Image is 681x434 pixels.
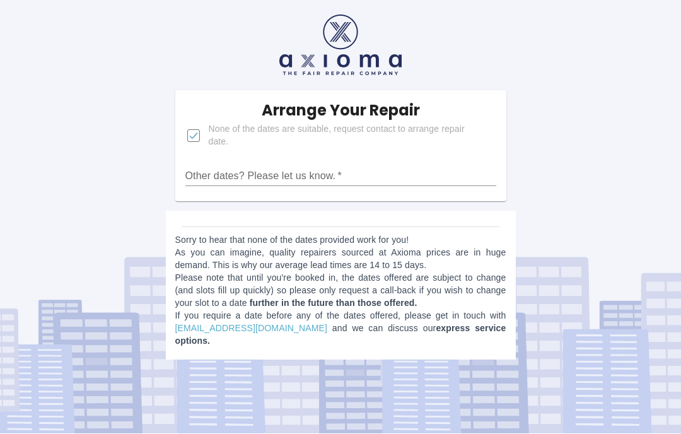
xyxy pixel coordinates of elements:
a: [EMAIL_ADDRESS][DOMAIN_NAME] [175,324,327,334]
p: Sorry to hear that none of the dates provided work for you! As you can imagine, quality repairers... [175,234,506,348]
img: axioma [279,15,402,76]
b: express service options. [175,324,506,346]
h5: Arrange Your Repair [262,101,420,121]
span: None of the dates are suitable, request contact to arrange repair date. [209,124,486,149]
b: further in the future than those offered. [250,298,417,308]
